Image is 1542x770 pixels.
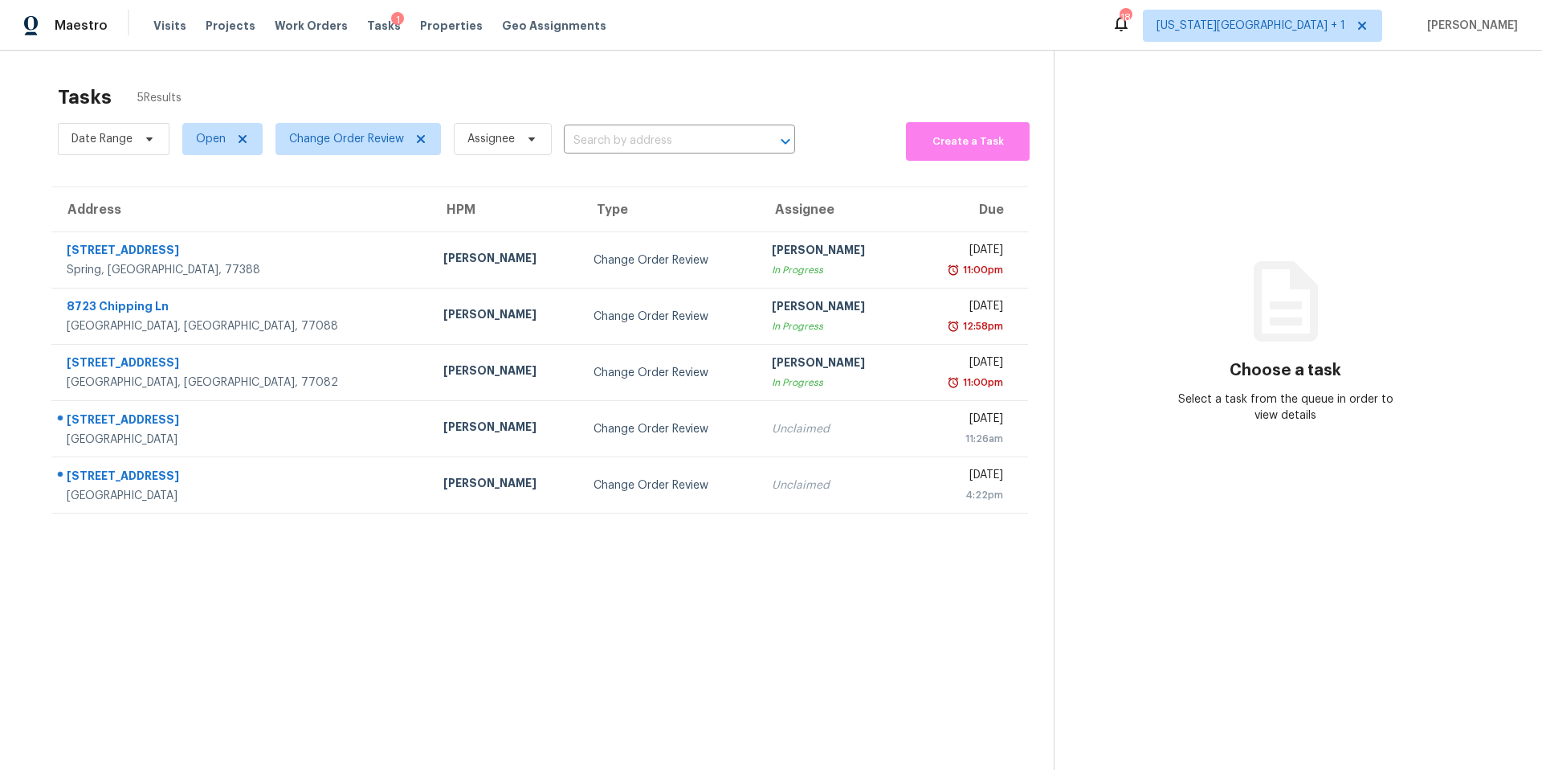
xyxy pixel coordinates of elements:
div: 11:00pm [960,375,1003,391]
th: Address [51,187,430,232]
div: [GEOGRAPHIC_DATA], [GEOGRAPHIC_DATA], 77082 [67,375,418,391]
div: 4:22pm [922,487,1003,503]
div: [PERSON_NAME] [772,298,896,318]
span: 5 Results [137,90,182,106]
div: [DATE] [922,467,1003,487]
span: Maestro [55,18,108,34]
div: 11:00pm [960,262,1003,278]
div: Unclaimed [772,421,896,437]
th: Type [581,187,758,232]
input: Search by address [564,129,750,154]
div: [PERSON_NAME] [443,306,568,326]
div: [DATE] [922,242,1003,262]
button: Open [774,130,797,153]
div: 8723 Chipping Ln [67,298,418,318]
h3: Choose a task [1230,362,1341,379]
div: Change Order Review [594,365,745,381]
th: Assignee [759,187,909,232]
div: [GEOGRAPHIC_DATA] [67,488,418,504]
span: [PERSON_NAME] [1421,18,1518,34]
div: In Progress [772,318,896,334]
div: [DATE] [922,298,1003,318]
h2: Tasks [58,89,112,105]
div: Change Order Review [594,477,745,494]
th: HPM [430,187,581,232]
div: [PERSON_NAME] [772,242,896,262]
span: Work Orders [275,18,348,34]
div: [GEOGRAPHIC_DATA] [67,432,418,448]
div: 12:58pm [960,318,1003,334]
th: Due [909,187,1028,232]
div: In Progress [772,375,896,391]
span: Create a Task [914,133,1022,151]
span: [US_STATE][GEOGRAPHIC_DATA] + 1 [1156,18,1345,34]
div: Unclaimed [772,477,896,494]
div: Select a task from the queue in order to view details [1170,391,1401,424]
span: Geo Assignments [502,18,606,34]
img: Overdue Alarm Icon [947,262,960,278]
span: Assignee [467,131,515,147]
div: Change Order Review [594,309,745,325]
div: 11:26am [922,431,1003,447]
div: Change Order Review [594,252,745,268]
img: Overdue Alarm Icon [947,375,960,391]
div: [PERSON_NAME] [443,250,568,270]
span: Date Range [71,131,133,147]
div: [PERSON_NAME] [443,362,568,383]
div: [PERSON_NAME] [443,419,568,439]
div: Spring, [GEOGRAPHIC_DATA], 77388 [67,262,418,278]
div: [DATE] [922,354,1003,375]
div: [STREET_ADDRESS] [67,242,418,262]
div: [PERSON_NAME] [443,475,568,495]
div: 1 [391,12,404,28]
span: Visits [153,18,186,34]
span: Projects [206,18,255,34]
div: [STREET_ADDRESS] [67,468,418,488]
span: Change Order Review [289,131,404,147]
img: Overdue Alarm Icon [947,318,960,334]
div: Change Order Review [594,421,745,437]
button: Create a Task [906,122,1030,161]
div: [DATE] [922,411,1003,431]
span: Tasks [367,20,401,31]
span: Open [196,131,226,147]
div: In Progress [772,262,896,278]
div: [GEOGRAPHIC_DATA], [GEOGRAPHIC_DATA], 77088 [67,318,418,334]
div: [PERSON_NAME] [772,354,896,375]
span: Properties [420,18,483,34]
div: [STREET_ADDRESS] [67,412,418,432]
div: [STREET_ADDRESS] [67,354,418,375]
div: 18 [1120,10,1131,26]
